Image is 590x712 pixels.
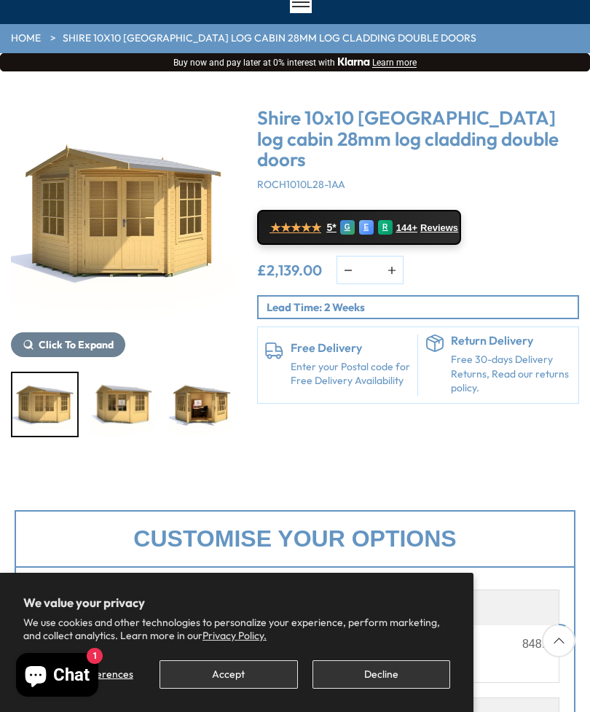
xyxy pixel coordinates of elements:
[168,372,235,437] div: 3 / 9
[202,629,267,642] a: Privacy Policy.
[291,360,411,388] a: Enter your Postal code for Free Delivery Availability
[396,222,417,234] span: 144+
[257,108,580,171] h3: Shire 10x10 [GEOGRAPHIC_DATA] log cabin 28mm log cladding double doors
[11,101,235,325] img: Shire 10x10 Rochester log cabin 28mm logs - Best Shed
[257,263,322,278] ins: £2,139.00
[257,178,345,191] span: ROCH1010L28-1AA
[12,653,103,700] inbox-online-store-chat: Shopify online store chat
[11,31,41,46] a: HOME
[39,338,114,351] span: Click To Expand
[63,31,476,46] a: Shire 10x10 [GEOGRAPHIC_DATA] log cabin 28mm log cladding double doors
[23,596,450,609] h2: We value your privacy
[160,660,297,689] button: Accept
[451,353,571,396] p: Free 30-days Delivery Returns, Read our returns policy.
[90,372,157,437] div: 2 / 9
[451,335,571,348] h6: Return Delivery
[378,220,393,235] div: R
[270,221,321,235] span: ★★★★★
[420,222,458,234] span: Reviews
[522,638,551,650] div: 848.9
[11,372,79,437] div: 1 / 9
[15,510,575,568] div: Customise your options
[91,373,156,436] img: Rochester_2690x2690_10x10_030_desk_200x200.jpg
[267,300,578,315] p: Lead Time: 2 Weeks
[11,332,125,357] button: Click To Expand
[340,220,355,235] div: G
[11,101,235,357] div: 1 / 9
[312,660,450,689] button: Decline
[169,373,234,436] img: Rochester2690x269010x10045opendesk_376aa220-d0ed-440e-a0cc-c4f7900e9caf_200x200.jpg
[359,220,374,235] div: E
[12,373,77,436] img: Rochester2690x269010x10045_c7c312e1-a2a6-4745-833a-07a42cc63503_200x200.jpg
[291,342,411,355] h6: Free Delivery
[23,616,450,642] p: We use cookies and other technologies to personalize your experience, perform marketing, and coll...
[257,210,461,245] a: ★★★★★ 5* G E R 144+ Reviews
